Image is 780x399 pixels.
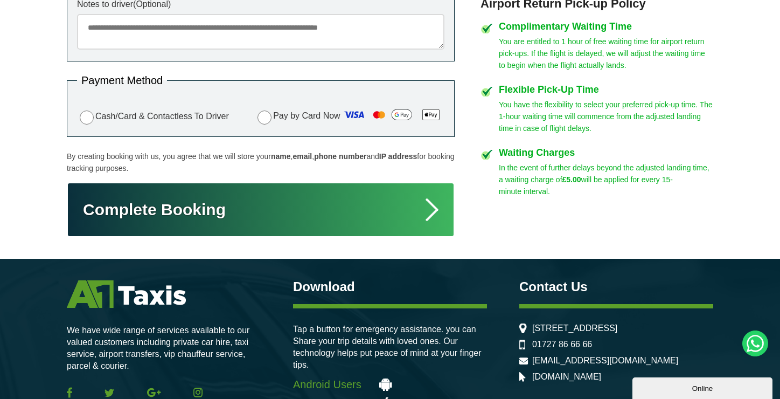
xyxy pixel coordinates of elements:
p: You are entitled to 1 hour of free waiting time for airport return pick-ups. If the flight is del... [499,36,713,71]
p: You have the flexibility to select your preferred pick-up time. The 1-hour waiting time will comm... [499,99,713,134]
h3: Download [293,280,487,293]
a: Android Users [293,379,487,391]
legend: Payment Method [77,75,167,86]
strong: IP address [379,152,417,161]
img: Google Plus [147,388,161,397]
input: Pay by Card Now [257,111,271,125]
h4: Complimentary Waiting Time [499,22,713,31]
strong: email [292,152,312,161]
a: [DOMAIN_NAME] [532,372,601,382]
strong: phone number [314,152,366,161]
strong: name [271,152,291,161]
img: A1 Taxis St Albans [67,280,186,308]
iframe: chat widget [632,375,775,399]
a: 01727 86 66 66 [532,340,592,349]
p: By creating booking with us, you agree that we will store your , , and for booking tracking purpo... [67,150,455,174]
li: [STREET_ADDRESS] [519,324,713,333]
label: Pay by Card Now [255,106,444,127]
img: Twitter [105,389,114,397]
a: [EMAIL_ADDRESS][DOMAIN_NAME] [532,356,678,366]
h4: Waiting Charges [499,148,713,157]
img: Instagram [193,388,203,397]
p: In the event of further delays beyond the adjusted landing time, a waiting charge of will be appl... [499,162,713,197]
input: Cash/Card & Contactless To Driver [80,111,94,125]
label: Cash/Card & Contactless To Driver [77,109,229,125]
img: Facebook [67,387,72,398]
h3: Contact Us [519,280,713,293]
p: Tap a button for emergency assistance. you can Share your trip details with loved ones. Our techn... [293,324,487,371]
strong: £5.00 [562,175,581,184]
p: We have wide range of services available to our valued customers including private car hire, taxi... [67,325,261,372]
button: Complete Booking [67,182,455,237]
h4: Flexible Pick-Up Time [499,85,713,94]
